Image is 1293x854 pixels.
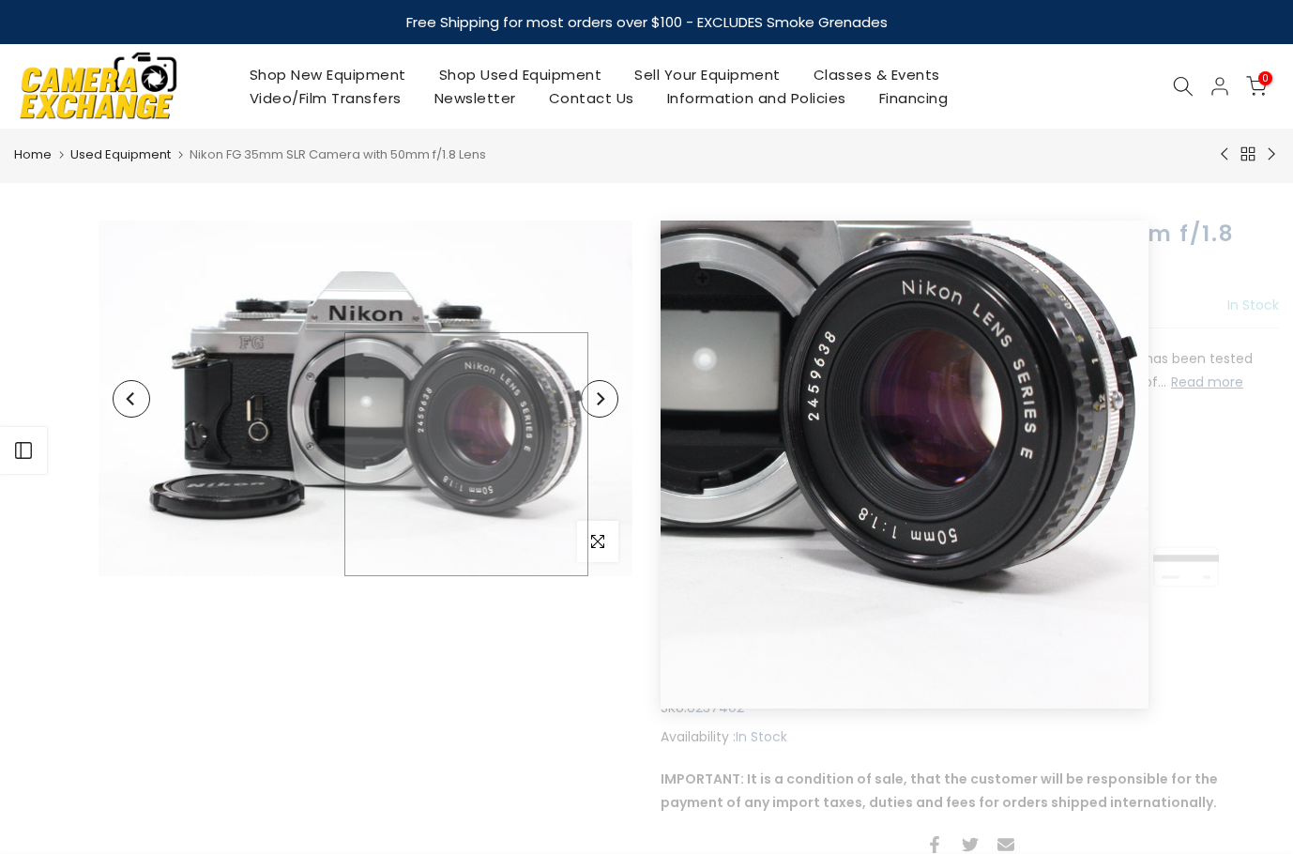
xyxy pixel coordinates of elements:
button: Add to cart [783,413,946,450]
a: Contact Us [532,86,650,110]
strong: IMPORTANT: It is a condition of sale, that the customer will be responsible for the payment of an... [661,770,1218,812]
img: paypal [1151,543,1222,589]
a: Video/Film Transfers [233,86,418,110]
a: More payment options [661,501,993,525]
strong: Free Shipping for most orders over $100 - EXCLUDES Smoke Grenades [406,12,888,32]
img: amazon payments [731,543,801,589]
a: Shop New Equipment [233,63,422,86]
div: SKU: [661,696,1279,720]
img: shopify pay [661,589,731,635]
p: This is a Nikon FG 35mm SLR Camera with a 50mm f/1.8 Lens.This camera has been tested and is in e... [661,347,1279,394]
img: visa [731,589,801,635]
span: 8237402 [687,696,744,720]
button: Read more [1171,374,1243,390]
img: synchrony [661,543,731,589]
span: 0 [1258,71,1272,85]
a: 0 [1246,76,1267,97]
button: Previous [113,380,150,418]
img: google pay [1011,543,1081,589]
a: Sell Your Equipment [618,63,798,86]
a: Classes & Events [797,63,956,86]
img: apple pay [871,543,941,589]
a: Used Equipment [70,145,171,164]
img: master [1081,543,1151,589]
span: Add to cart [830,425,922,438]
h1: Nikon FG 35mm SLR Camera with 50mm f/1.8 Lens [661,221,1279,275]
span: Nikon FG 35mm SLR Camera with 50mm f/1.8 Lens [190,145,486,163]
span: In Stock [736,727,787,746]
a: Shop Used Equipment [422,63,618,86]
a: Financing [862,86,965,110]
img: american express [800,543,871,589]
a: Information and Policies [650,86,862,110]
div: Availability : [661,725,1279,749]
button: Next [581,380,618,418]
a: Newsletter [418,86,532,110]
img: discover [941,543,1012,589]
a: Ask a Question [661,656,764,675]
a: Home [14,145,52,164]
span: In Stock [1227,296,1279,314]
div: $149.99 [661,294,748,318]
